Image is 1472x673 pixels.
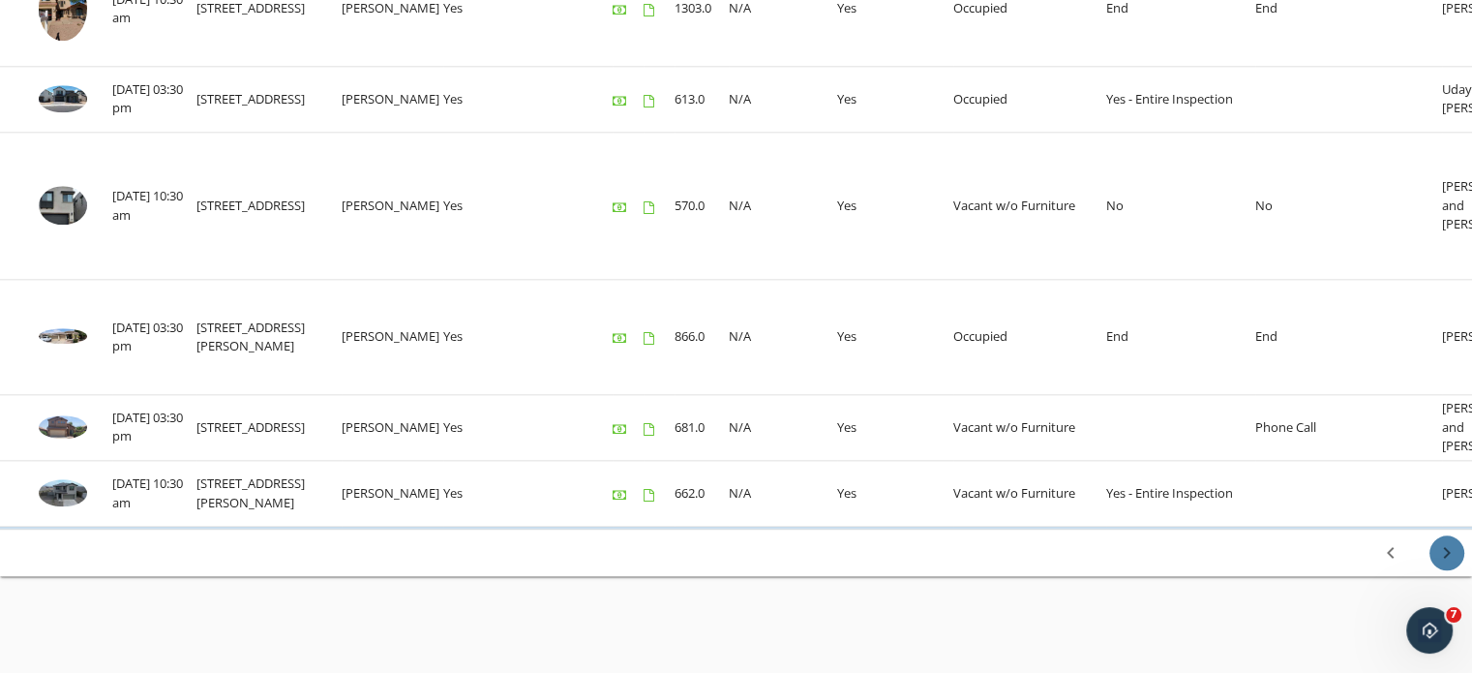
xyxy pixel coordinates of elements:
[837,133,953,280] td: Yes
[1379,541,1402,565] i: chevron_left
[112,66,196,132] td: [DATE] 03:30 pm
[39,479,87,506] img: 9315274%2Fcover_photos%2FLlha2mN0FkUQljH9N8C9%2Fsmall.jpg
[196,133,342,280] td: [STREET_ADDRESS]
[443,280,613,395] td: Yes
[342,394,443,460] td: [PERSON_NAME]
[729,66,837,132] td: N/A
[112,280,196,395] td: [DATE] 03:30 pm
[196,66,342,132] td: [STREET_ADDRESS]
[729,461,837,527] td: N/A
[675,66,729,132] td: 613.0
[342,461,443,527] td: [PERSON_NAME]
[112,461,196,527] td: [DATE] 10:30 am
[443,461,613,527] td: Yes
[953,280,1106,395] td: Occupied
[729,394,837,460] td: N/A
[953,394,1106,460] td: Vacant w/o Furniture
[39,85,87,112] img: 9362353%2Fcover_photos%2FJFTCMnTkRXUMmRk9rgFT%2Fsmall.jpg
[443,66,613,132] td: Yes
[729,280,837,395] td: N/A
[196,461,342,527] td: [STREET_ADDRESS][PERSON_NAME]
[39,328,87,344] img: 9343248%2Fcover_photos%2F74lBjqhHh4EVfQmmKXth%2Fsmall.jpg
[837,66,953,132] td: Yes
[729,133,837,280] td: N/A
[112,133,196,280] td: [DATE] 10:30 am
[675,280,729,395] td: 866.0
[837,394,953,460] td: Yes
[675,133,729,280] td: 570.0
[1106,461,1255,527] td: Yes - Entire Inspection
[1373,535,1408,570] button: Previous page
[675,461,729,527] td: 662.0
[837,280,953,395] td: Yes
[1106,66,1255,132] td: Yes - Entire Inspection
[342,133,443,280] td: [PERSON_NAME]
[39,415,87,439] img: 9330157%2Fcover_photos%2FMAXcvmEg36VtIXYa2M2B%2Fsmall.jpg
[112,394,196,460] td: [DATE] 03:30 pm
[443,133,613,280] td: Yes
[953,66,1106,132] td: Occupied
[196,394,342,460] td: [STREET_ADDRESS]
[1106,133,1255,280] td: No
[39,186,87,225] img: 9350432%2Fcover_photos%2Fdrxk0wbjvjGIO4u6j5s5%2Fsmall.jpg
[675,394,729,460] td: 681.0
[342,280,443,395] td: [PERSON_NAME]
[837,461,953,527] td: Yes
[342,66,443,132] td: [PERSON_NAME]
[1429,535,1464,570] button: Next page
[1435,541,1458,565] i: chevron_right
[953,133,1106,280] td: Vacant w/o Furniture
[1255,394,1442,460] td: Phone Call
[1406,607,1453,654] iframe: Intercom live chat
[953,461,1106,527] td: Vacant w/o Furniture
[443,394,613,460] td: Yes
[1446,607,1461,623] span: 7
[1255,280,1442,395] td: End
[1255,133,1442,280] td: No
[1106,280,1255,395] td: End
[196,280,342,395] td: [STREET_ADDRESS][PERSON_NAME]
